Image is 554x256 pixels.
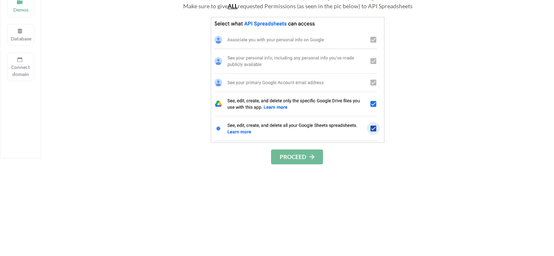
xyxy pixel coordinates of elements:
[124,2,471,10] div: Make sure to give requested Permissions (as seen in the pic below) to API Spreadsheets
[271,149,323,164] button: PROCEED
[11,64,31,78] p: Connect domain
[11,6,31,13] p: Demos
[211,17,385,143] img: GoogleSheetsPermissions
[228,2,238,9] u: ALL
[11,35,31,42] p: Database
